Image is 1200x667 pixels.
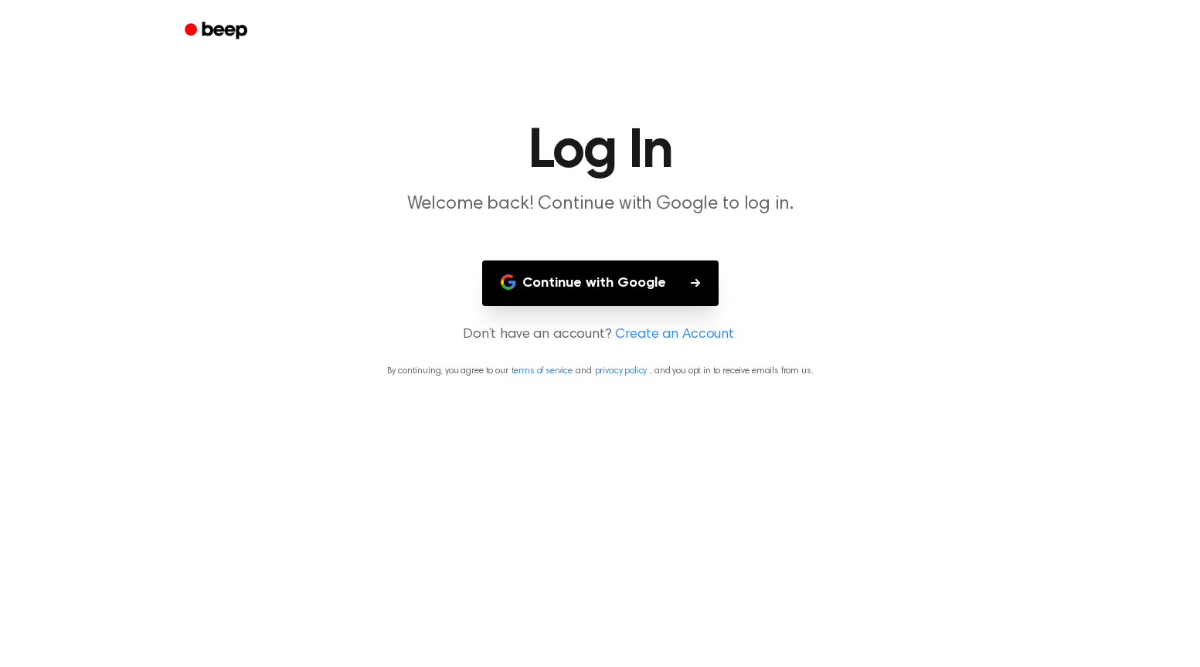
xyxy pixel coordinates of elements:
[19,325,1181,345] p: Don’t have an account?
[19,364,1181,378] p: By continuing, you agree to our and , and you opt in to receive emails from us.
[615,325,734,345] a: Create an Account
[304,192,897,217] p: Welcome back! Continue with Google to log in.
[205,124,996,179] h1: Log In
[512,366,573,376] a: terms of service
[595,366,648,376] a: privacy policy
[482,260,719,306] button: Continue with Google
[174,16,261,46] a: Beep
